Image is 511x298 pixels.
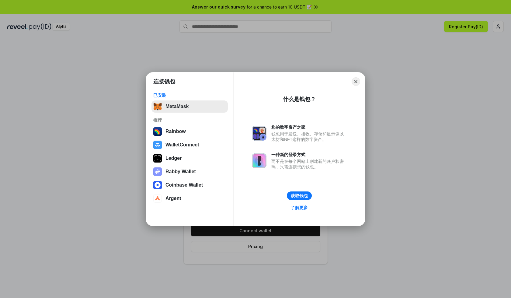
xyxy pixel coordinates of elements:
[151,179,228,191] button: Coinbase Wallet
[165,129,186,134] div: Rainbow
[153,141,162,149] img: svg+xml,%3Csvg%20width%3D%2228%22%20height%3D%2228%22%20viewBox%3D%220%200%2028%2028%22%20fill%3D...
[165,169,196,174] div: Rabby Wallet
[151,192,228,205] button: Argent
[352,77,360,86] button: Close
[153,154,162,163] img: svg+xml,%3Csvg%20xmlns%3D%22http%3A%2F%2Fwww.w3.org%2F2000%2Fsvg%22%20width%3D%2228%22%20height%3...
[151,152,228,164] button: Ledger
[165,156,182,161] div: Ledger
[153,117,226,123] div: 推荐
[153,181,162,189] img: svg+xml,%3Csvg%20width%3D%2228%22%20height%3D%2228%22%20viewBox%3D%220%200%2028%2028%22%20fill%3D...
[291,205,308,210] div: 了解更多
[153,127,162,136] img: svg+xml,%3Csvg%20width%3D%22120%22%20height%3D%22120%22%20viewBox%3D%220%200%20120%20120%22%20fil...
[287,191,312,200] button: 获取钱包
[271,131,347,142] div: 钱包用于发送、接收、存储和显示像以太坊和NFT这样的数字资产。
[153,93,226,98] div: 已安装
[291,193,308,198] div: 获取钱包
[271,159,347,170] div: 而不是在每个网站上创建新的账户和密码，只需连接您的钱包。
[287,204,311,212] a: 了解更多
[153,194,162,203] img: svg+xml,%3Csvg%20width%3D%2228%22%20height%3D%2228%22%20viewBox%3D%220%200%2028%2028%22%20fill%3D...
[165,196,181,201] div: Argent
[165,182,203,188] div: Coinbase Wallet
[151,166,228,178] button: Rabby Wallet
[165,104,189,109] div: MetaMask
[283,96,316,103] div: 什么是钱包？
[151,100,228,113] button: MetaMask
[153,167,162,176] img: svg+xml,%3Csvg%20xmlns%3D%22http%3A%2F%2Fwww.w3.org%2F2000%2Fsvg%22%20fill%3D%22none%22%20viewBox...
[151,125,228,138] button: Rainbow
[165,142,199,148] div: WalletConnect
[271,152,347,157] div: 一种新的登录方式
[252,153,266,168] img: svg+xml,%3Csvg%20xmlns%3D%22http%3A%2F%2Fwww.w3.org%2F2000%2Fsvg%22%20fill%3D%22none%22%20viewBox...
[153,78,175,85] h1: 连接钱包
[151,139,228,151] button: WalletConnect
[252,126,266,141] img: svg+xml,%3Csvg%20xmlns%3D%22http%3A%2F%2Fwww.w3.org%2F2000%2Fsvg%22%20fill%3D%22none%22%20viewBox...
[271,124,347,130] div: 您的数字资产之家
[153,102,162,111] img: svg+xml,%3Csvg%20fill%3D%22none%22%20height%3D%2233%22%20viewBox%3D%220%200%2035%2033%22%20width%...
